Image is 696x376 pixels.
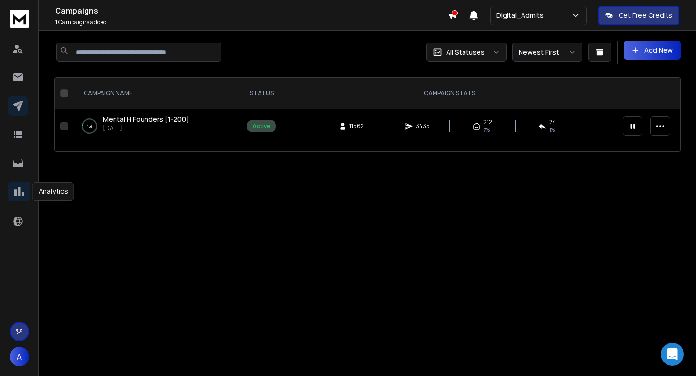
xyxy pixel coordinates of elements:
p: Digital_Admits [496,11,548,20]
span: 1 [55,18,58,26]
div: Open Intercom Messenger [661,343,684,366]
span: 1 % [549,126,555,134]
img: logo [10,10,29,28]
button: Add New [624,41,681,60]
button: A [10,347,29,366]
h1: Campaigns [55,5,448,16]
th: STATUS [241,78,282,109]
th: CAMPAIGN STATS [282,78,617,109]
p: Get Free Credits [619,11,672,20]
div: Active [252,122,271,130]
p: [DATE] [103,124,189,132]
div: Analytics [32,182,74,201]
a: Mental H Founders [1-200] [103,115,189,124]
button: Get Free Credits [598,6,679,25]
td: 4%Mental H Founders [1-200][DATE] [72,109,241,144]
span: 212 [483,118,492,126]
span: 11562 [349,122,364,130]
p: All Statuses [446,47,485,57]
p: 4 % [87,121,92,131]
span: 24 [549,118,556,126]
button: Newest First [512,43,582,62]
th: CAMPAIGN NAME [72,78,241,109]
p: Campaigns added [55,18,448,26]
span: 3435 [416,122,430,130]
span: 7 % [483,126,490,134]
